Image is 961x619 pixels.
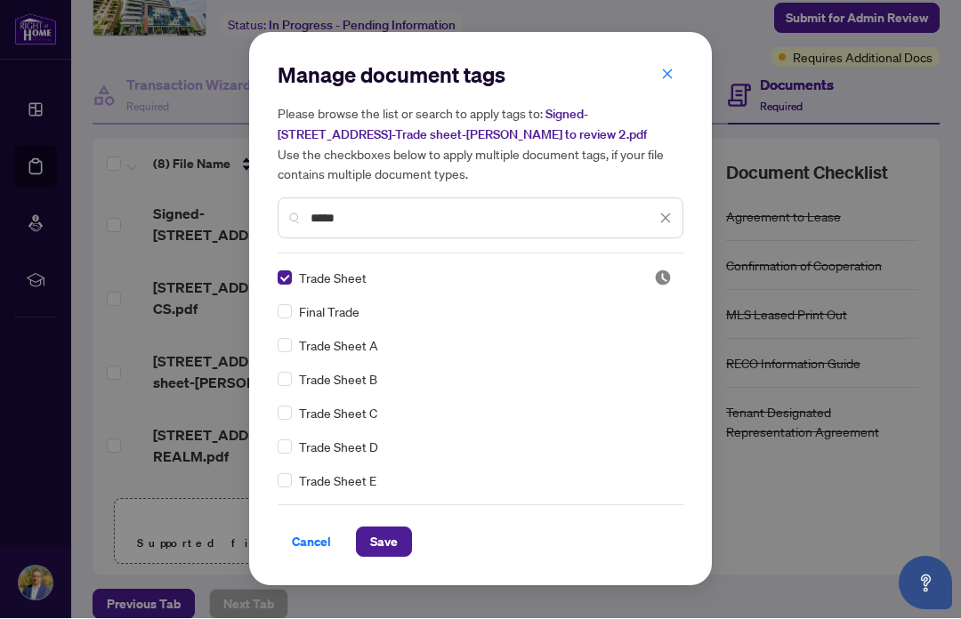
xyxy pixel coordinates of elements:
[278,527,345,558] button: Cancel
[659,213,672,225] span: close
[654,269,672,287] span: Pending Review
[299,336,378,356] span: Trade Sheet A
[654,269,672,287] img: status
[356,527,412,558] button: Save
[278,104,683,184] h5: Please browse the list or search to apply tags to: Use the checkboxes below to apply multiple doc...
[299,370,377,390] span: Trade Sheet B
[278,61,683,90] h2: Manage document tags
[292,528,331,557] span: Cancel
[299,438,378,457] span: Trade Sheet D
[370,528,398,557] span: Save
[299,269,367,288] span: Trade Sheet
[299,471,376,491] span: Trade Sheet E
[661,68,674,81] span: close
[299,302,359,322] span: Final Trade
[899,557,952,610] button: Open asap
[299,404,377,423] span: Trade Sheet C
